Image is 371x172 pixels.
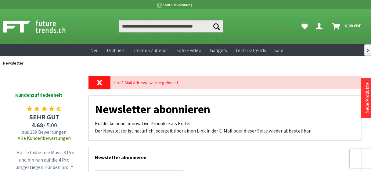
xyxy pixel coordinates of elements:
[330,20,364,32] a: Warenkorb
[3,60,23,66] span: Newsletter
[107,47,124,53] span: Drohnen
[86,44,103,57] a: Neu
[15,91,73,102] span: Kundenzufriedenheit
[367,48,369,52] span: 
[95,147,355,164] h2: Newsletter abonnieren
[210,47,227,53] span: Gadgets
[128,44,172,57] a: Drohnen Zubehör
[177,47,201,53] span: Foto + Video
[270,44,288,57] a: Sale
[119,20,223,32] input: Produkt, Marke, Kategorie, EAN, Artikelnummer…
[364,82,370,114] a: Neue Produkte
[95,120,355,134] p: Entdecke neue, innovative Produkte als Erster. Der Newsletter ist natürlich jederzeit über einen ...
[313,20,327,32] a: Dein Konto
[18,135,71,141] a: Alle Kundenbewertungen
[12,129,76,135] span: aus 159 Bewertungen
[103,44,128,57] a: Drohnen
[345,21,361,31] span: 0,00 CHF
[235,47,266,53] span: Technik-Trends
[110,76,362,89] div: Ihre E-Mail-Adresse wurde gelöscht
[133,47,168,53] span: Drohnen Zubehör
[32,121,43,129] span: 4.68
[12,113,76,121] span: SEHR GUT
[12,121,76,129] span: / 5.00
[206,44,231,57] a: Gadgets
[95,105,355,114] h1: Newsletter abonnieren
[298,20,311,32] a: Meine Favoriten
[210,20,223,32] button: Suchen
[231,44,270,57] a: Technik-Trends
[3,19,79,34] img: Shop Futuretrends - zur Startseite wechseln
[91,47,99,53] span: Neu
[274,47,283,53] span: Sale
[172,44,206,57] a: Foto + Video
